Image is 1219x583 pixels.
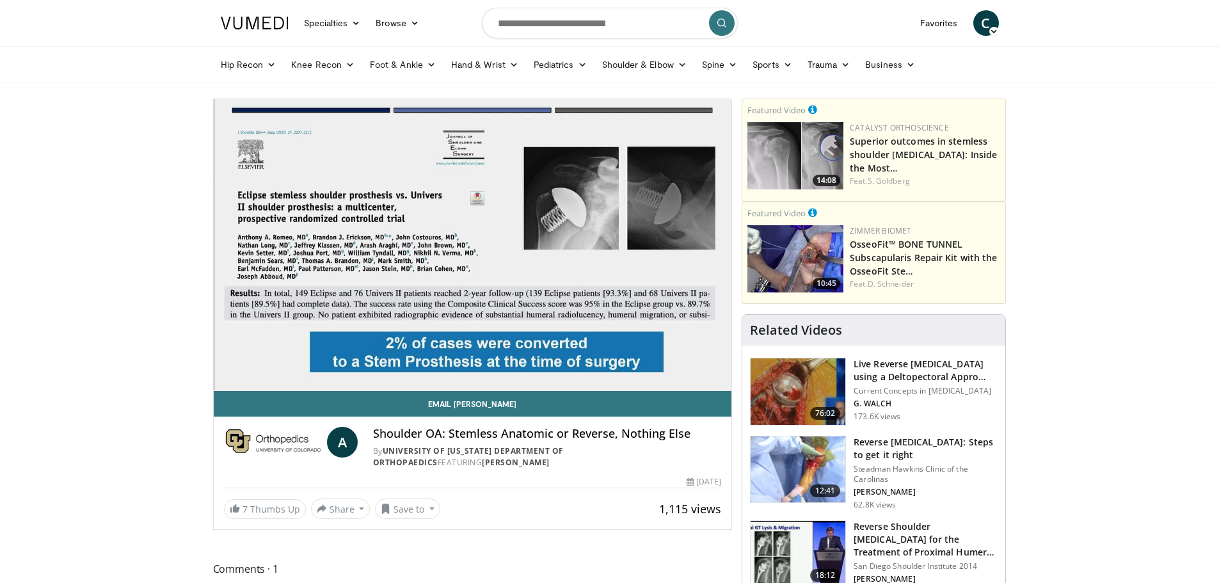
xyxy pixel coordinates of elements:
[224,427,322,458] img: University of Colorado Department of Orthopaedics
[224,499,306,519] a: 7 Thumbs Up
[800,52,858,77] a: Trauma
[594,52,694,77] a: Shoulder & Elbow
[747,122,843,189] a: 14:08
[214,391,732,417] a: Email [PERSON_NAME]
[482,457,550,468] a: [PERSON_NAME]
[747,225,843,292] img: 2f1af013-60dc-4d4f-a945-c3496bd90c6e.150x105_q85_crop-smart_upscale.jpg
[868,278,914,289] a: D. Schneider
[373,427,721,441] h4: Shoulder OA: Stemless Anatomic or Reverse, Nothing Else
[659,501,721,516] span: 1,115 views
[327,427,358,458] a: A
[751,436,845,503] img: 326034_0000_1.png.150x105_q85_crop-smart_upscale.jpg
[850,225,911,236] a: Zimmer Biomet
[857,52,923,77] a: Business
[747,207,806,219] small: Featured Video
[813,278,840,289] span: 10:45
[373,445,564,468] a: University of [US_STATE] Department of Orthopaedics
[912,10,966,36] a: Favorites
[375,499,440,519] button: Save to
[694,52,745,77] a: Spine
[443,52,526,77] a: Hand & Wrist
[747,122,843,189] img: 9f15458b-d013-4cfd-976d-a83a3859932f.150x105_q85_crop-smart_upscale.jpg
[854,500,896,510] p: 62.8K views
[750,436,998,510] a: 12:41 Reverse [MEDICAL_DATA]: Steps to get it right Steadman Hawkins Clinic of the Carolinas [PER...
[850,135,997,174] a: Superior outcomes in stemless shoulder [MEDICAL_DATA]: Inside the Most…
[750,323,842,338] h4: Related Videos
[810,569,841,582] span: 18:12
[687,476,721,488] div: [DATE]
[283,52,362,77] a: Knee Recon
[243,503,248,515] span: 7
[362,52,443,77] a: Foot & Ankle
[854,411,900,422] p: 173.6K views
[813,175,840,186] span: 14:08
[854,358,998,383] h3: Live Reverse [MEDICAL_DATA] using a Deltopectoral Appro…
[311,499,370,519] button: Share
[850,238,997,277] a: OsseoFit™ BONE TUNNEL Subscapularis Repair Kit with the OsseoFit Ste…
[747,104,806,116] small: Featured Video
[221,17,289,29] img: VuMedi Logo
[854,487,998,497] p: [PERSON_NAME]
[850,175,1000,187] div: Feat.
[213,561,733,577] span: Comments 1
[854,561,998,571] p: San Diego Shoulder Institute 2014
[373,445,721,468] div: By FEATURING
[213,52,284,77] a: Hip Recon
[854,399,998,409] p: G. WALCH
[745,52,800,77] a: Sports
[973,10,999,36] a: C
[526,52,594,77] a: Pediatrics
[810,484,841,497] span: 12:41
[854,464,998,484] p: Steadman Hawkins Clinic of the Carolinas
[850,122,949,133] a: Catalyst OrthoScience
[868,175,910,186] a: S. Goldberg
[854,436,998,461] h3: Reverse [MEDICAL_DATA]: Steps to get it right
[368,10,427,36] a: Browse
[750,358,998,426] a: 76:02 Live Reverse [MEDICAL_DATA] using a Deltopectoral Appro… Current Concepts in [MEDICAL_DATA]...
[751,358,845,425] img: 684033_3.png.150x105_q85_crop-smart_upscale.jpg
[854,386,998,396] p: Current Concepts in [MEDICAL_DATA]
[747,225,843,292] a: 10:45
[482,8,738,38] input: Search topics, interventions
[854,520,998,559] h3: Reverse Shoulder [MEDICAL_DATA] for the Treatment of Proximal Humeral …
[810,407,841,420] span: 76:02
[296,10,369,36] a: Specialties
[214,99,732,391] video-js: Video Player
[850,278,1000,290] div: Feat.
